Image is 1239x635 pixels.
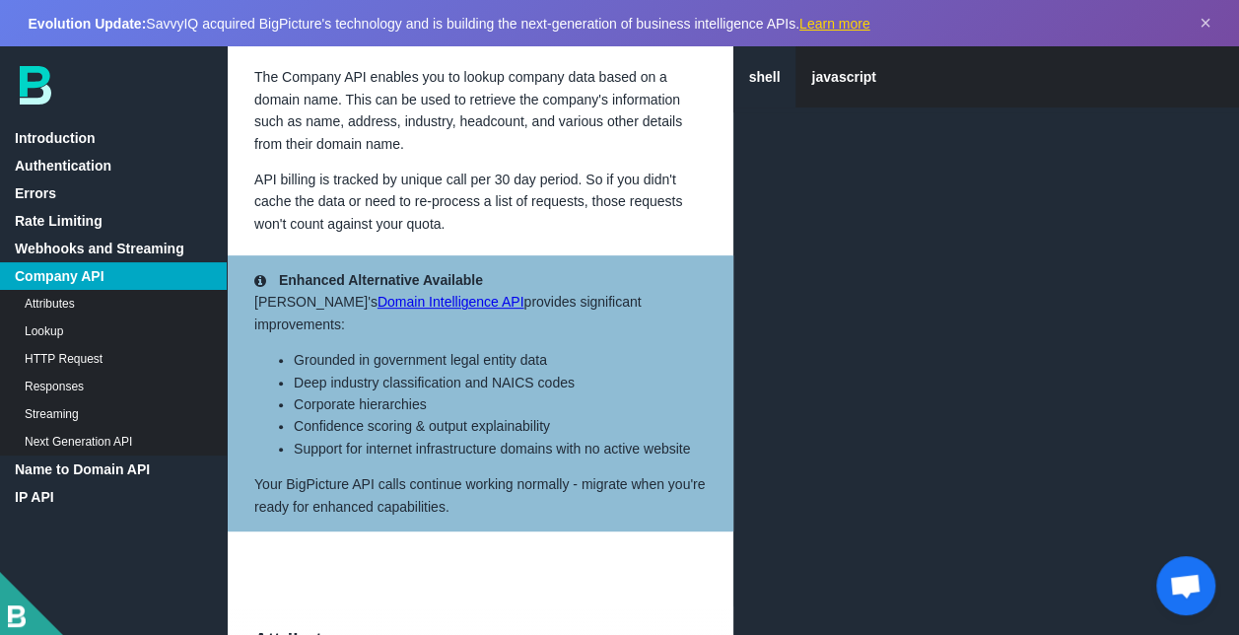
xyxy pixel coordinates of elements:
p: API billing is tracked by unique call per 30 day period. So if you didn't cache the data or need ... [227,169,733,235]
span: SavvyIQ acquired BigPicture's technology and is building the next-generation of business intellig... [29,16,870,32]
a: Learn more [799,16,870,32]
aside: [PERSON_NAME]'s provides significant improvements: Your BigPicture API calls continue working nor... [227,255,733,531]
li: Confidence scoring & output explainability [294,415,706,437]
li: Deep industry classification and NAICS codes [294,372,706,393]
img: bp-logo-B-teal.svg [20,66,51,105]
p: The Company API enables you to lookup company data based on a domain name. This can be used to re... [227,66,733,155]
li: Corporate hierarchies [294,393,706,415]
strong: Enhanced Alternative Available [279,272,483,288]
a: Domain Intelligence API [378,294,524,310]
div: Chat megnyitása [1156,556,1215,615]
a: javascript [795,46,891,107]
li: Grounded in government legal entity data [294,349,706,371]
a: shell [733,46,796,107]
img: BigPicture-logo-whitev2.png [8,605,26,627]
li: Support for internet infrastructure domains with no active website [294,438,706,459]
strong: Evolution Update: [29,16,147,32]
button: Dismiss announcement [1200,12,1211,35]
